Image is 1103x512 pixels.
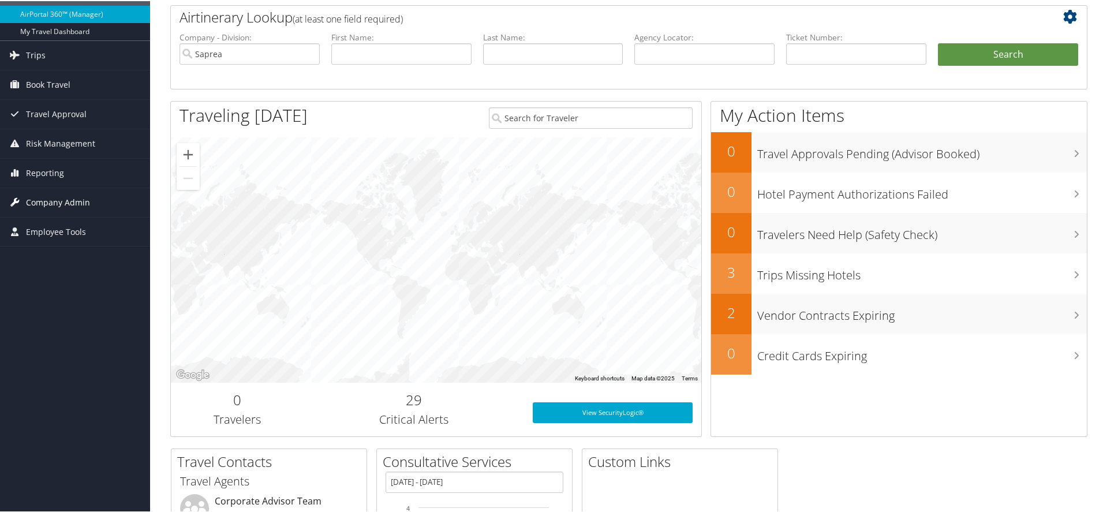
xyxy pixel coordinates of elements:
[489,106,693,128] input: Search for Traveler
[757,139,1087,161] h3: Travel Approvals Pending (Advisor Booked)
[331,31,472,42] label: First Name:
[26,99,87,128] span: Travel Approval
[26,216,86,245] span: Employee Tools
[757,341,1087,363] h3: Credit Cards Expiring
[180,6,1002,26] h2: Airtinerary Lookup
[711,140,751,160] h2: 0
[588,451,777,470] h2: Custom Links
[383,451,572,470] h2: Consultative Services
[757,220,1087,242] h3: Travelers Need Help (Safety Check)
[26,158,64,186] span: Reporting
[711,181,751,200] h2: 0
[26,40,46,69] span: Trips
[711,131,1087,171] a: 0Travel Approvals Pending (Advisor Booked)
[177,142,200,165] button: Zoom in
[26,69,70,98] span: Book Travel
[938,42,1078,65] button: Search
[682,374,698,380] a: Terms (opens in new tab)
[180,410,295,427] h3: Travelers
[711,293,1087,333] a: 2Vendor Contracts Expiring
[483,31,623,42] label: Last Name:
[26,128,95,157] span: Risk Management
[406,504,410,511] tspan: 4
[711,221,751,241] h2: 0
[533,401,692,422] a: View SecurityLogic®
[174,367,212,382] a: Open this area in Google Maps (opens a new window)
[757,180,1087,201] h3: Hotel Payment Authorizations Failed
[180,472,358,488] h3: Travel Agents
[711,342,751,362] h2: 0
[180,102,308,126] h1: Traveling [DATE]
[174,367,212,382] img: Google
[634,31,775,42] label: Agency Locator:
[711,333,1087,373] a: 0Credit Cards Expiring
[180,31,320,42] label: Company - Division:
[711,302,751,322] h2: 2
[631,374,675,380] span: Map data ©2025
[293,12,403,24] span: (at least one field required)
[711,252,1087,293] a: 3Trips Missing Hotels
[575,373,625,382] button: Keyboard shortcuts
[312,389,516,409] h2: 29
[312,410,516,427] h3: Critical Alerts
[757,301,1087,323] h3: Vendor Contracts Expiring
[711,102,1087,126] h1: My Action Items
[786,31,926,42] label: Ticket Number:
[180,389,295,409] h2: 0
[711,261,751,281] h2: 3
[177,166,200,189] button: Zoom out
[26,187,90,216] span: Company Admin
[711,212,1087,252] a: 0Travelers Need Help (Safety Check)
[711,171,1087,212] a: 0Hotel Payment Authorizations Failed
[757,260,1087,282] h3: Trips Missing Hotels
[177,451,367,470] h2: Travel Contacts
